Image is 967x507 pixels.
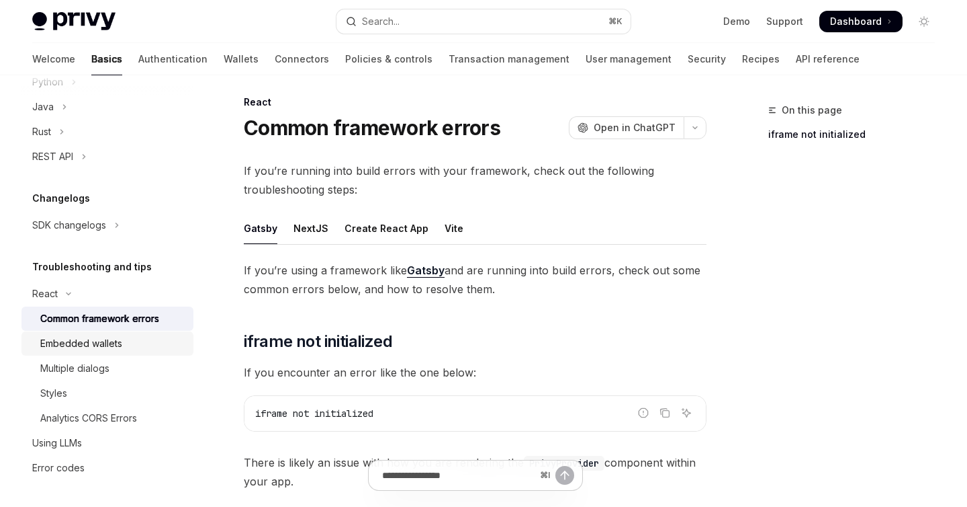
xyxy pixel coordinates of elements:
[723,15,750,28] a: Demo
[608,16,623,27] span: ⌘ K
[21,307,193,331] a: Common framework errors
[742,43,780,75] a: Recipes
[21,95,193,119] button: Toggle Java section
[21,356,193,381] a: Multiple dialogs
[782,102,842,118] span: On this page
[244,331,392,352] span: iframe not initialized
[40,410,137,426] div: Analytics CORS Errors
[21,145,193,169] button: Toggle REST API section
[40,311,159,327] div: Common framework errors
[555,466,574,485] button: Send message
[32,99,54,115] div: Java
[382,461,535,490] input: Ask a question...
[32,190,90,206] h5: Changelogs
[244,363,706,382] span: If you encounter an error like the one below:
[678,404,695,422] button: Ask AI
[345,43,432,75] a: Policies & controls
[586,43,672,75] a: User management
[32,286,58,302] div: React
[293,212,328,244] div: NextJS
[32,460,85,476] div: Error codes
[830,15,882,28] span: Dashboard
[244,95,706,109] div: React
[569,116,684,139] button: Open in ChatGPT
[32,149,73,165] div: REST API
[32,217,106,233] div: SDK changelogs
[244,453,706,491] span: There is likely an issue with how you are rendering the component within your app.
[224,43,259,75] a: Wallets
[21,381,193,405] a: Styles
[40,360,109,377] div: Multiple dialogs
[40,336,122,352] div: Embedded wallets
[244,212,277,244] div: Gatsby
[244,261,706,299] span: If you’re using a framework like and are running into build errors, check out some common errors ...
[255,407,373,420] span: iframe not initialized
[913,11,935,32] button: Toggle dark mode
[819,11,903,32] a: Dashboard
[21,431,193,455] a: Using LLMs
[91,43,122,75] a: Basics
[449,43,569,75] a: Transaction management
[766,15,803,28] a: Support
[244,161,706,199] span: If you’re running into build errors with your framework, check out the following troubleshooting ...
[40,385,67,401] div: Styles
[21,120,193,144] button: Toggle Rust section
[138,43,208,75] a: Authentication
[688,43,726,75] a: Security
[21,331,193,356] a: Embedded wallets
[21,406,193,430] a: Analytics CORS Errors
[445,212,463,244] div: Vite
[32,435,82,451] div: Using LLMs
[656,404,674,422] button: Copy the contents from the code block
[407,264,445,278] a: Gatsby
[796,43,860,75] a: API reference
[344,212,428,244] div: Create React App
[594,121,676,134] span: Open in ChatGPT
[21,282,193,306] button: Toggle React section
[275,43,329,75] a: Connectors
[21,213,193,237] button: Toggle SDK changelogs section
[32,43,75,75] a: Welcome
[32,259,152,275] h5: Troubleshooting and tips
[336,9,630,34] button: Open search
[21,456,193,480] a: Error codes
[32,12,116,31] img: light logo
[362,13,400,30] div: Search...
[635,404,652,422] button: Report incorrect code
[244,116,500,140] h1: Common framework errors
[32,124,51,140] div: Rust
[768,124,946,145] a: iframe not initialized
[524,456,604,471] code: PrivyProvider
